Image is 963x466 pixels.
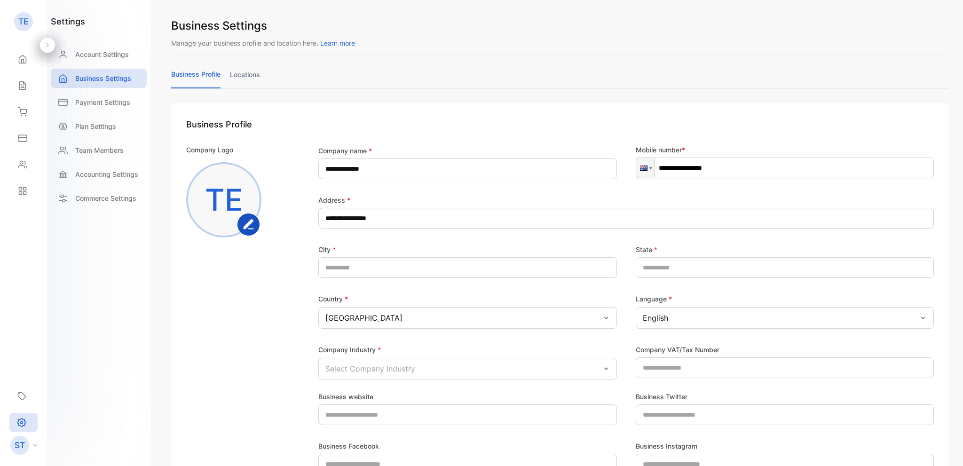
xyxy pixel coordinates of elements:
label: Address [318,195,350,205]
p: TE [205,177,243,222]
h1: Business Profile [186,118,934,131]
p: Account Settings [75,49,129,59]
label: Company VAT/Tax Number [636,345,719,355]
label: City [318,245,336,254]
label: Company Industry [318,346,381,354]
a: locations [230,70,260,88]
p: Payment Settings [75,97,130,107]
span: Learn more [320,39,355,47]
a: Commerce Settings [51,189,147,208]
h1: settings [51,15,85,28]
p: Business Settings [75,73,131,83]
label: Country [318,295,348,303]
p: TE [18,16,29,28]
p: Company Logo [186,145,233,155]
p: English [643,312,668,324]
a: Business Settings [51,69,147,88]
p: Mobile number [636,145,934,155]
p: Team Members [75,145,124,155]
p: Select Company Industry [325,363,415,374]
a: Team Members [51,141,147,160]
p: Commerce Settings [75,193,136,203]
a: Accounting Settings [51,165,147,184]
label: Language [636,295,672,303]
div: Australia: + 61 [636,158,654,178]
label: Business Facebook [318,441,379,451]
label: Business website [318,392,373,402]
label: State [636,245,657,254]
a: business profile [171,69,221,88]
a: Account Settings [51,45,147,64]
p: [GEOGRAPHIC_DATA] [325,312,403,324]
a: Payment Settings [51,93,147,112]
p: Accounting Settings [75,169,138,179]
label: Business Instagram [636,441,697,451]
p: ST [15,439,25,451]
a: Plan Settings [51,117,147,136]
p: Manage your business profile and location here. [171,38,949,48]
label: Business Twitter [636,392,687,402]
h1: Business Settings [171,17,949,34]
label: Company name [318,146,372,156]
p: Plan Settings [75,121,116,131]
